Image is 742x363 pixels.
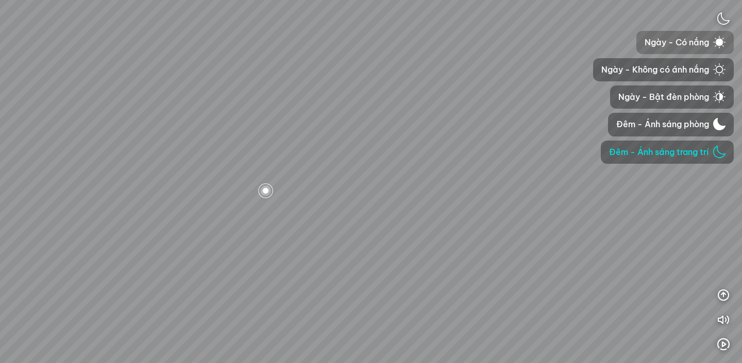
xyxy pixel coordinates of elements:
[601,63,709,76] span: Ngày - Không có ánh nắng
[717,12,730,25] img: logo
[608,113,734,136] button: Đêm - Ánh sáng phòng
[713,146,726,158] img: logo
[713,63,726,76] img: logo
[713,118,726,130] img: logo
[610,85,734,109] button: Ngày - Bật đèn phòng
[713,36,726,48] img: logo
[616,118,709,131] span: Đêm - Ánh sáng phòng
[713,91,726,103] img: logo
[609,146,709,159] span: Đêm - Ánh sáng trang trí
[645,36,709,49] span: Ngày - Có nắng
[593,58,734,81] button: Ngày - Không có ánh nắng
[618,91,709,103] span: Ngày - Bật đèn phòng
[636,31,734,54] button: Ngày - Có nắng
[601,141,734,164] button: Đêm - Ánh sáng trang trí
